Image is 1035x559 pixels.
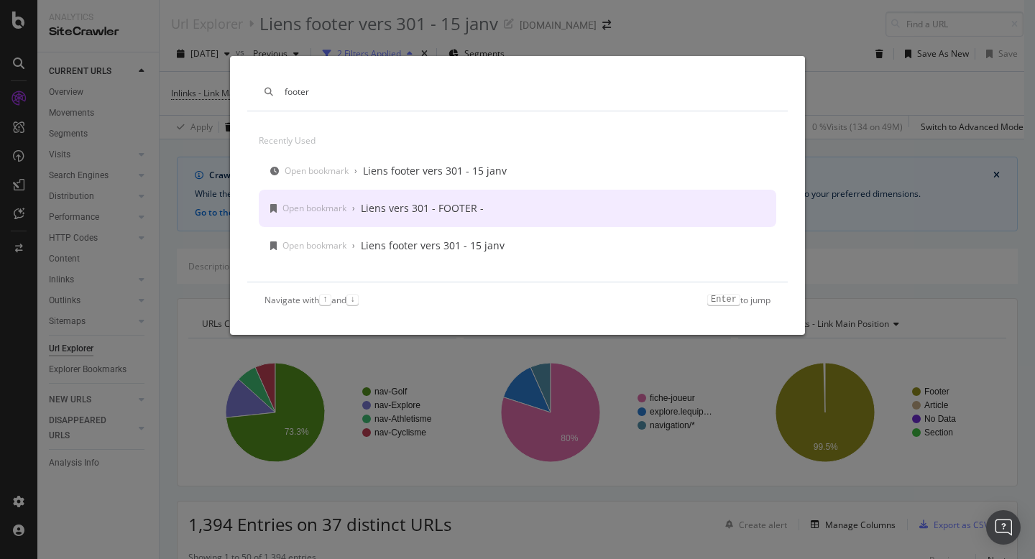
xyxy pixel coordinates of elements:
[282,202,346,214] div: Open bookmark
[285,86,770,98] input: Type a command or search…
[361,201,484,216] div: Liens vers 301 - FOOTER -
[352,202,355,214] div: ›
[285,165,349,177] div: Open bookmark
[259,129,776,152] div: Recently used
[352,239,355,251] div: ›
[319,294,331,305] kbd: ↑
[354,165,357,177] div: ›
[230,56,805,335] div: modal
[361,239,505,253] div: Liens footer vers 301 - 15 janv
[346,294,359,305] kbd: ↓
[264,294,359,306] div: Navigate with and
[707,294,740,305] kbd: Enter
[363,164,507,178] div: Liens footer vers 301 - 15 janv
[282,239,346,251] div: Open bookmark
[986,510,1021,545] div: Open Intercom Messenger
[707,294,770,306] div: to jump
